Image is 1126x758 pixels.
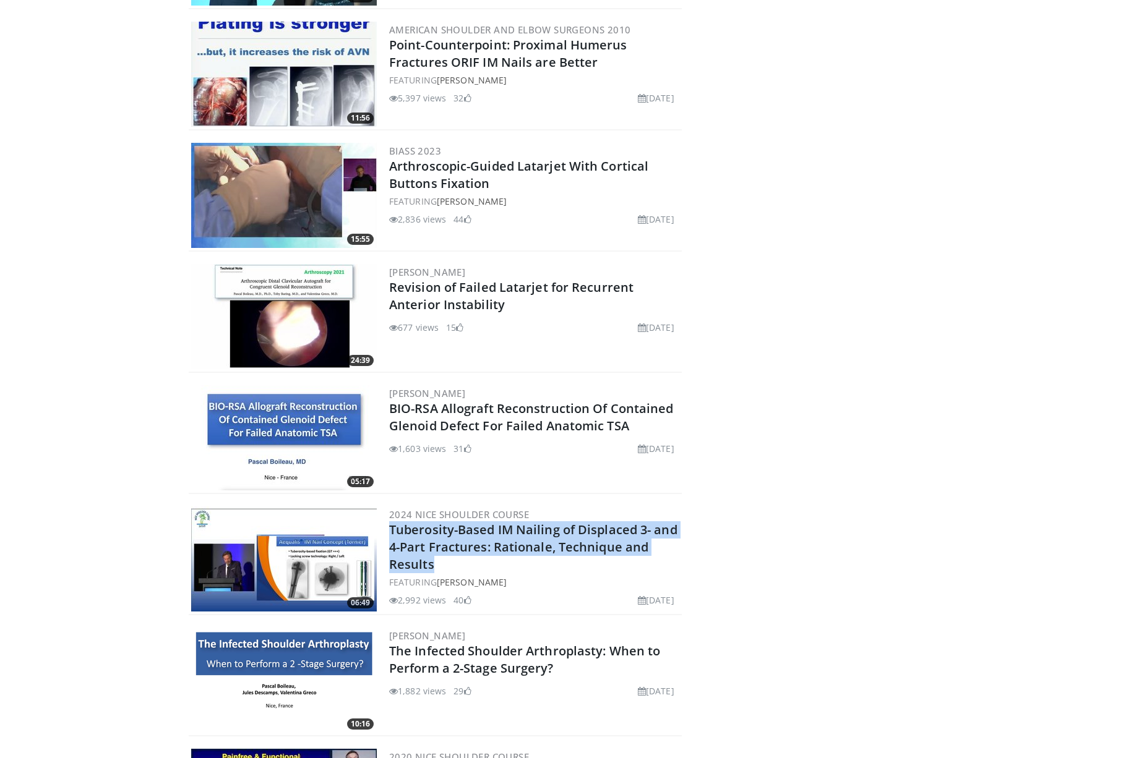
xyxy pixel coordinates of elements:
a: The Infected Shoulder Arthroplasty: When to Perform a 2-Stage Surgery? [389,642,660,676]
a: Point-Counterpoint: Proximal Humerus Fractures ORIF IM Nails are Better [389,36,627,70]
li: 40 [453,594,471,607]
a: Tuberosity-Based IM Nailing of Displaced 3- and 4-Part Fractures: Rationale, Technique and Results [389,521,677,573]
a: [PERSON_NAME] [389,629,465,642]
div: FEATURING [389,576,679,589]
span: 24:39 [347,355,374,366]
li: [DATE] [638,92,674,104]
img: 5dfbc7dd-5ea9-4ff9-b031-5322df459c96.300x170_q85_crop-smart_upscale.jpg [191,506,377,611]
a: [PERSON_NAME] [389,387,465,399]
a: 05:17 [191,385,377,490]
a: 06:49 [191,506,377,611]
img: pascal_1.png.300x170_q85_crop-smart_upscale.jpg [191,22,377,127]
li: 1,603 views [389,442,446,455]
li: 2,836 views [389,213,446,226]
a: 15:55 [191,143,377,248]
li: 29 [453,684,471,697]
li: [DATE] [638,684,674,697]
li: 32 [453,92,471,104]
img: 2e59f567-673c-46e3-a757-84b3cddb9461.300x170_q85_crop-smart_upscale.jpg [191,143,377,248]
li: 15 [446,321,463,334]
li: [DATE] [638,442,674,455]
li: 31 [453,442,471,455]
a: BIO-RSA Allograft Reconstruction Of Contained Glenoid Defect For Failed Anatomic TSA [389,400,674,434]
a: [PERSON_NAME] [437,74,507,86]
li: [DATE] [638,594,674,607]
a: American Shoulder and Elbow Surgeons 2010 [389,23,630,36]
a: 2024 Nice Shoulder Course [389,508,529,521]
a: [PERSON_NAME] [389,266,465,278]
li: 44 [453,213,471,226]
li: [DATE] [638,213,674,226]
img: 23223380-1de9-4001-9a9f-8a65c81ba065.png.300x170_q85_crop-smart_upscale.png [191,628,377,733]
span: 06:49 [347,597,374,608]
a: 24:39 [191,264,377,369]
span: 11:56 [347,113,374,124]
div: FEATURING [389,195,679,208]
img: fe1da2ac-d6e6-4102-9af2-ada21d2bbff8.300x170_q85_crop-smart_upscale.jpg [191,264,377,369]
span: 05:17 [347,476,374,487]
a: Arthroscopic-Guided Latarjet With Cortical Buttons Fixation [389,158,648,192]
img: 40a8289f-49b9-48e7-962c-9641de1826f5.jpg.300x170_q85_crop-smart_upscale.jpg [191,385,377,490]
li: 5,397 views [389,92,446,104]
li: [DATE] [638,321,674,334]
li: 1,882 views [389,684,446,697]
span: 10:16 [347,718,374,730]
span: 15:55 [347,234,374,245]
li: 677 views [389,321,439,334]
li: 2,992 views [389,594,446,607]
a: 10:16 [191,628,377,733]
a: 11:56 [191,22,377,127]
a: Revision of Failed Latarjet for Recurrent Anterior Instability [389,279,634,313]
a: BIASS 2023 [389,145,441,157]
a: [PERSON_NAME] [437,576,507,588]
a: [PERSON_NAME] [437,195,507,207]
div: FEATURING [389,74,679,87]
